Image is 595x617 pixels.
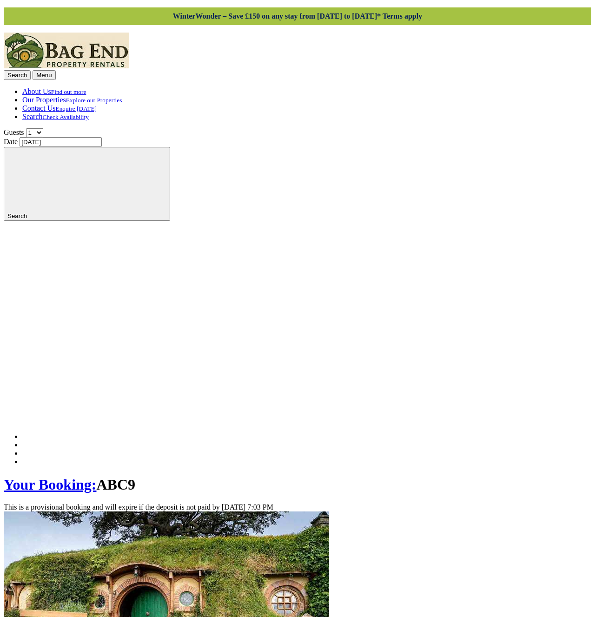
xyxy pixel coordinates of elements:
[4,70,31,80] button: Search
[36,72,52,79] span: Menu
[4,476,96,493] a: Your Booking:
[4,503,591,511] div: This is a provisional booking and will expire if the deposit is not paid by [DATE] 7:03 PM
[43,113,89,120] small: Check Availability
[33,70,55,80] button: Menu
[56,105,97,112] small: Enquire [DATE]
[7,72,27,79] span: Search
[4,476,591,493] h1: ABC9
[4,147,170,221] button: Search
[66,97,122,104] small: Explore our Properties
[22,104,97,112] a: Contact UsEnquire [DATE]
[4,138,18,146] label: Date
[4,128,24,136] label: Guests
[51,88,86,95] small: Find out more
[22,113,89,120] a: SearchCheck Availability
[20,137,102,147] input: Arrival Date
[4,33,129,68] img: Bag End
[22,87,86,95] a: About UsFind out more
[7,212,27,219] span: Search
[22,96,122,104] a: Our PropertiesExplore our Properties
[4,7,591,25] a: WinterWonder – Save £150 on any stay from [DATE] to [DATE]* Terms apply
